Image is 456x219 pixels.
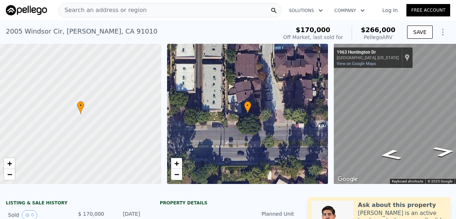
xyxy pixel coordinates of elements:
[78,211,104,217] span: $ 170,000
[405,54,410,62] a: Show location on map
[171,158,182,169] a: Zoom in
[428,179,452,183] span: © 2025 Google
[6,200,142,207] div: LISTING & SALE HISTORY
[329,4,371,17] button: Company
[374,7,406,14] a: Log In
[361,26,395,34] span: $266,000
[59,6,147,15] span: Search an address or region
[160,200,296,206] div: Property details
[6,5,47,15] img: Pellego
[7,170,12,179] span: −
[337,50,399,55] div: 1963 Huntington Dr
[7,159,12,168] span: +
[336,174,360,184] a: Open this area in Google Maps (opens a new window)
[358,201,436,210] div: Ask about this property
[283,4,329,17] button: Solutions
[6,26,158,36] div: 2005 Windsor Cir , [PERSON_NAME] , CA 91010
[283,34,343,41] div: Off Market, last sold for
[370,147,411,163] path: Go West, Huntington Dr
[361,34,395,41] div: Pellego ARV
[244,102,251,109] span: •
[4,158,15,169] a: Zoom in
[77,101,84,114] div: •
[336,174,360,184] img: Google
[337,61,376,66] a: View on Google Maps
[244,101,251,114] div: •
[436,25,450,39] button: Show Options
[407,26,433,39] button: SAVE
[392,179,423,184] button: Keyboard shortcuts
[77,102,84,109] span: •
[337,55,399,60] div: [GEOGRAPHIC_DATA], [US_STATE]
[174,170,179,179] span: −
[171,169,182,180] a: Zoom out
[4,169,15,180] a: Zoom out
[406,4,450,16] a: Free Account
[174,159,179,168] span: +
[296,26,331,34] span: $170,000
